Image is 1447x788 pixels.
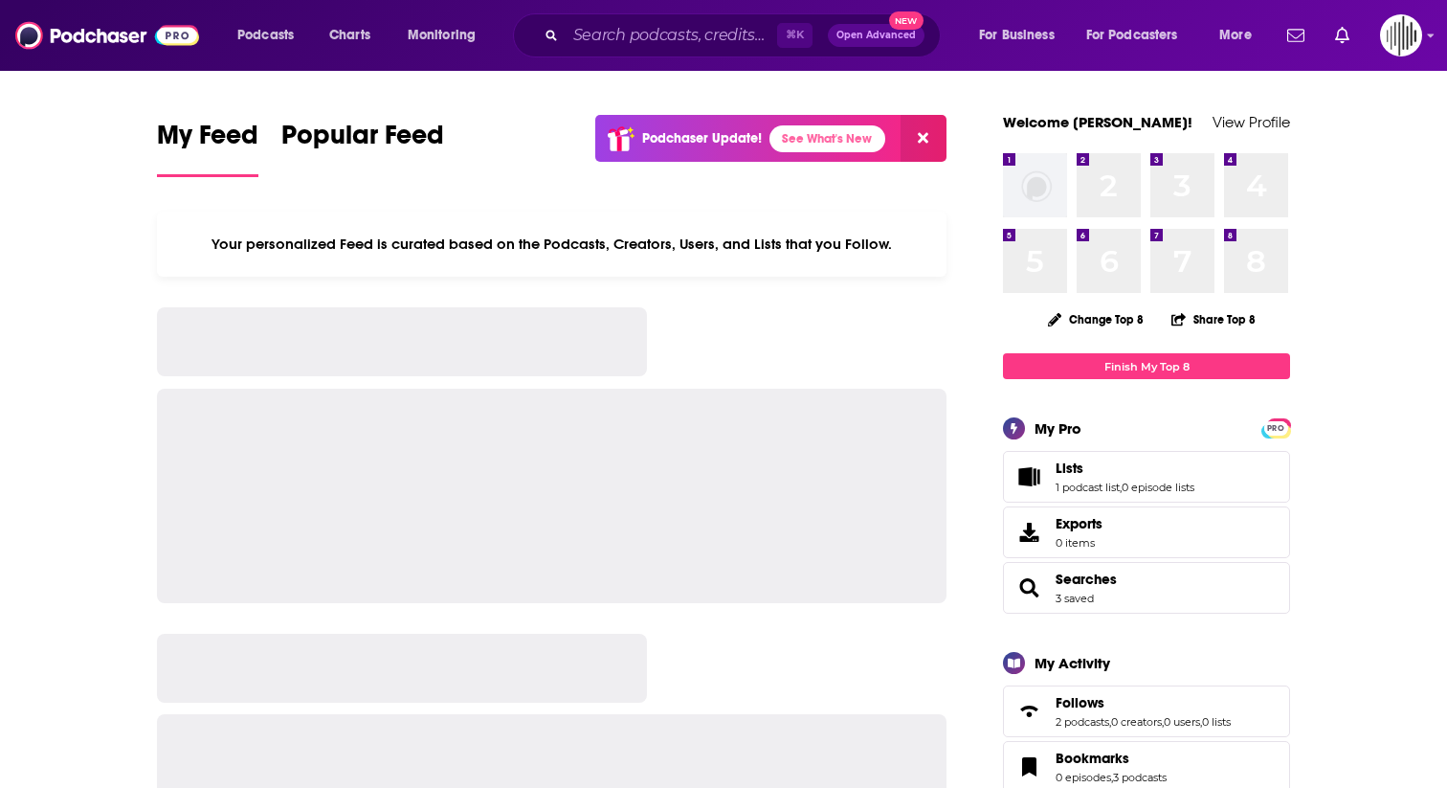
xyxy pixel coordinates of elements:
[1264,420,1287,435] a: PRO
[1109,715,1111,729] span: ,
[1074,20,1206,51] button: open menu
[1003,562,1290,614] span: Searches
[769,125,885,152] a: See What's New
[1036,307,1155,331] button: Change Top 8
[1010,754,1048,780] a: Bookmarks
[966,20,1079,51] button: open menu
[1003,507,1290,558] a: Exports
[1056,536,1102,550] span: 0 items
[1327,19,1357,52] a: Show notifications dropdown
[1010,519,1048,546] span: Exports
[1056,515,1102,532] span: Exports
[1056,694,1231,711] a: Follows
[1120,481,1122,494] span: ,
[157,119,258,177] a: My Feed
[329,22,370,49] span: Charts
[1056,750,1167,767] a: Bookmarks
[281,119,444,177] a: Popular Feed
[1213,113,1290,131] a: View Profile
[224,20,319,51] button: open menu
[566,20,777,51] input: Search podcasts, credits, & more...
[1170,301,1257,338] button: Share Top 8
[281,119,444,163] span: Popular Feed
[1056,771,1111,784] a: 0 episodes
[777,23,813,48] span: ⌘ K
[1113,771,1167,784] a: 3 podcasts
[1162,715,1164,729] span: ,
[1202,715,1231,729] a: 0 lists
[1111,715,1162,729] a: 0 creators
[1206,20,1276,51] button: open menu
[1003,686,1290,737] span: Follows
[15,17,199,54] img: Podchaser - Follow, Share and Rate Podcasts
[1056,715,1109,729] a: 2 podcasts
[1010,574,1048,601] a: Searches
[836,31,916,40] span: Open Advanced
[157,212,946,277] div: Your personalized Feed is curated based on the Podcasts, Creators, Users, and Lists that you Follow.
[1111,771,1113,784] span: ,
[1010,463,1048,490] a: Lists
[394,20,501,51] button: open menu
[889,11,924,30] span: New
[408,22,476,49] span: Monitoring
[157,119,258,163] span: My Feed
[1380,14,1422,56] button: Show profile menu
[1035,419,1081,438] div: My Pro
[1056,694,1104,711] span: Follows
[1056,750,1129,767] span: Bookmarks
[1056,571,1117,588] a: Searches
[317,20,382,51] a: Charts
[1280,19,1312,52] a: Show notifications dropdown
[1122,481,1194,494] a: 0 episode lists
[1086,22,1178,49] span: For Podcasters
[1264,421,1287,436] span: PRO
[1380,14,1422,56] img: User Profile
[1003,113,1192,131] a: Welcome [PERSON_NAME]!
[1056,481,1120,494] a: 1 podcast list
[1035,654,1110,672] div: My Activity
[1003,153,1067,217] img: missing-image.png
[1219,22,1252,49] span: More
[1164,715,1200,729] a: 0 users
[1003,353,1290,379] a: Finish My Top 8
[1056,460,1083,477] span: Lists
[1056,460,1194,477] a: Lists
[1056,592,1094,605] a: 3 saved
[979,22,1055,49] span: For Business
[642,130,762,146] p: Podchaser Update!
[1200,715,1202,729] span: ,
[828,24,924,47] button: Open AdvancedNew
[1003,451,1290,503] span: Lists
[531,13,959,57] div: Search podcasts, credits, & more...
[1010,698,1048,725] a: Follows
[1380,14,1422,56] span: Logged in as gpg2
[237,22,294,49] span: Podcasts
